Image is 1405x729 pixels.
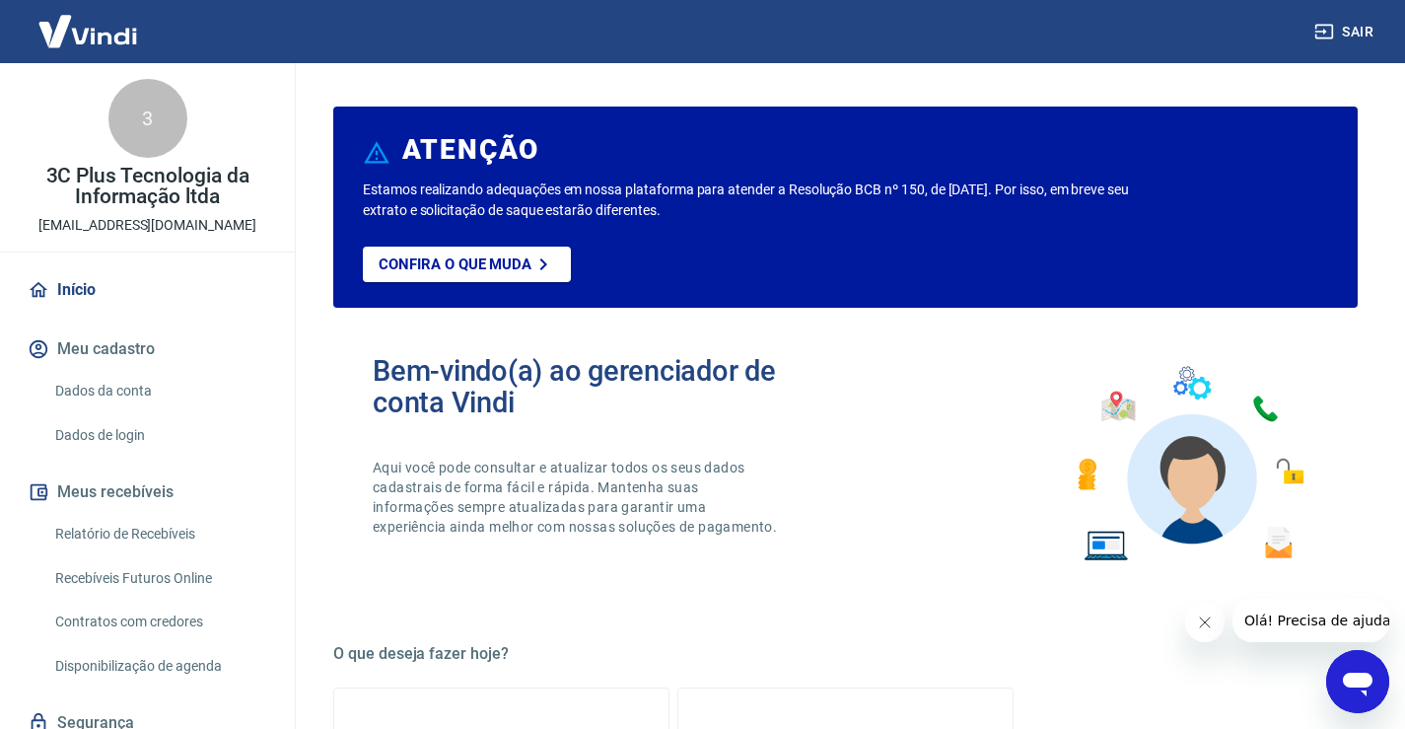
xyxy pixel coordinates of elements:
button: Meus recebíveis [24,471,271,514]
img: Imagem de um avatar masculino com diversos icones exemplificando as funcionalidades do gerenciado... [1060,355,1318,573]
button: Sair [1310,14,1381,50]
iframe: Mensagem da empresa [1232,599,1389,642]
a: Início [24,268,271,312]
a: Relatório de Recebíveis [47,514,271,554]
h2: Bem-vindo(a) ao gerenciador de conta Vindi [373,355,846,418]
p: Estamos realizando adequações em nossa plataforma para atender a Resolução BCB nº 150, de [DATE].... [363,180,1135,221]
a: Confira o que muda [363,247,571,282]
p: 3C Plus Tecnologia da Informação ltda [16,166,279,207]
p: Aqui você pode consultar e atualizar todos os seus dados cadastrais de forma fácil e rápida. Mant... [373,458,781,537]
img: Vindi [24,1,152,61]
div: 3 [108,79,187,158]
a: Disponibilização de agenda [47,646,271,687]
iframe: Botão para abrir a janela de mensagens [1326,650,1389,713]
span: Olá! Precisa de ajuda? [12,14,166,30]
a: Dados da conta [47,371,271,411]
button: Meu cadastro [24,328,271,371]
h6: ATENÇÃO [402,140,539,160]
a: Recebíveis Futuros Online [47,558,271,599]
iframe: Fechar mensagem [1185,603,1225,642]
p: [EMAIL_ADDRESS][DOMAIN_NAME] [38,215,256,236]
a: Dados de login [47,415,271,456]
h5: O que deseja fazer hoje? [333,644,1358,664]
p: Confira o que muda [379,255,531,273]
a: Contratos com credores [47,602,271,642]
